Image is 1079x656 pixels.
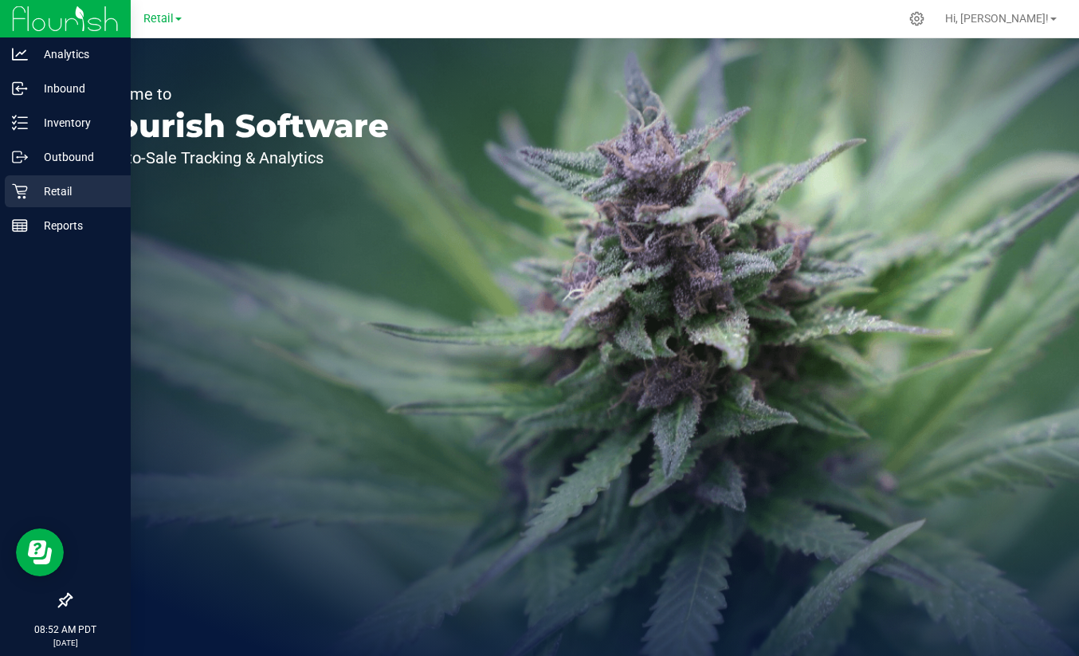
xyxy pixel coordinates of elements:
inline-svg: Outbound [12,149,28,165]
inline-svg: Analytics [12,46,28,62]
inline-svg: Inbound [12,81,28,96]
p: Welcome to [86,86,389,102]
inline-svg: Retail [12,183,28,199]
span: Hi, [PERSON_NAME]! [945,12,1049,25]
p: Inventory [28,113,124,132]
span: Retail [143,12,174,26]
p: Inbound [28,79,124,98]
p: Analytics [28,45,124,64]
div: Manage settings [907,11,927,26]
inline-svg: Reports [12,218,28,234]
p: Outbound [28,147,124,167]
p: [DATE] [7,637,124,649]
p: Flourish Software [86,110,389,142]
p: Seed-to-Sale Tracking & Analytics [86,150,389,166]
iframe: Resource center [16,528,64,576]
inline-svg: Inventory [12,115,28,131]
p: Reports [28,216,124,235]
p: Retail [28,182,124,201]
p: 08:52 AM PDT [7,623,124,637]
